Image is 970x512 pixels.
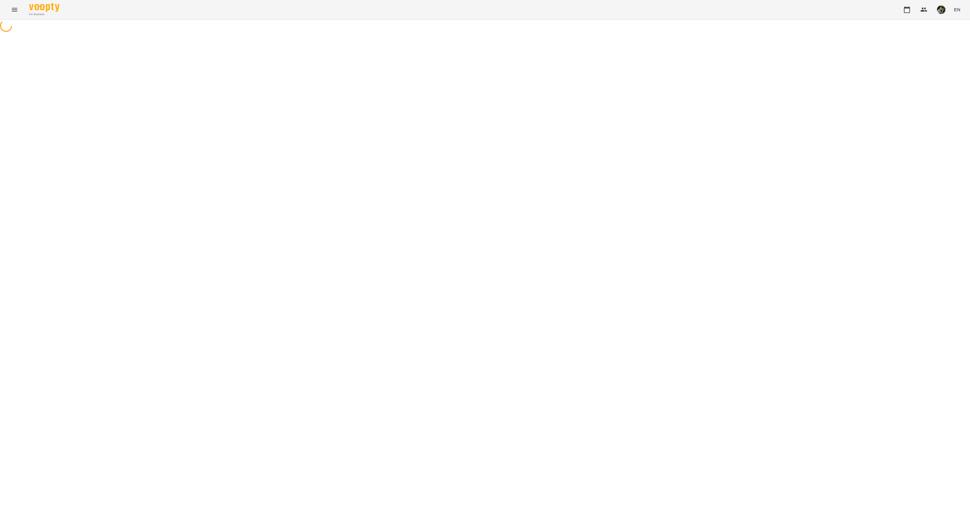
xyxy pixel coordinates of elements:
button: Menu [7,2,22,17]
span: For Business [29,12,59,16]
img: Voopty Logo [29,3,59,12]
button: EN [952,4,963,15]
img: 70cfbdc3d9a863d38abe8aa8a76b24f3.JPG [937,5,945,14]
span: EN [954,6,960,13]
